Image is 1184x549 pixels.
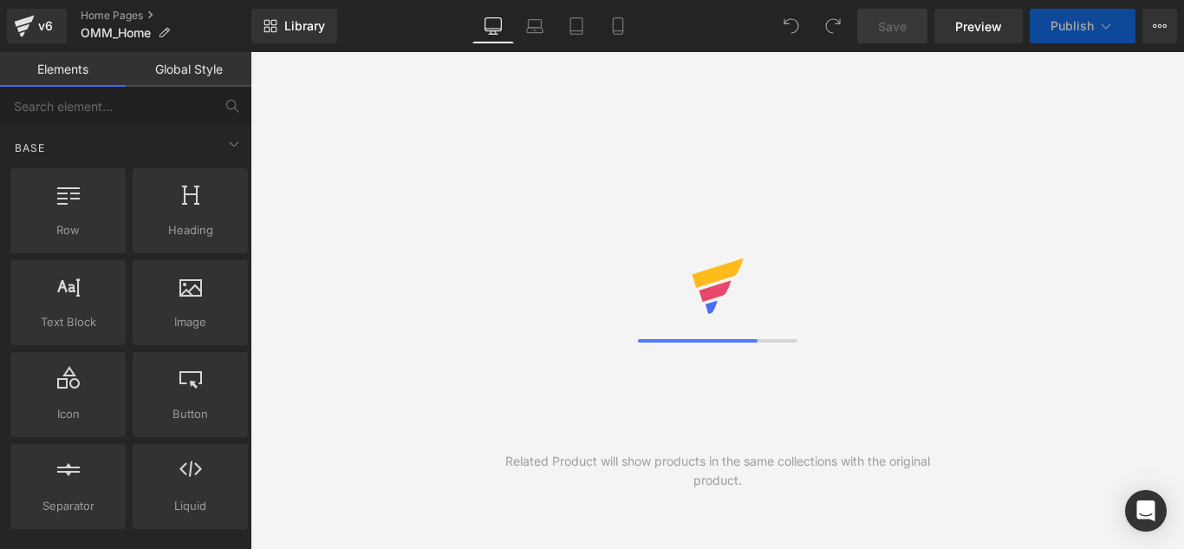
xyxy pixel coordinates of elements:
[13,140,47,156] span: Base
[556,9,597,43] a: Tablet
[1051,19,1094,33] span: Publish
[934,9,1023,43] a: Preview
[1142,9,1177,43] button: More
[878,17,907,36] span: Save
[16,497,120,515] span: Separator
[35,15,56,37] div: v6
[16,221,120,239] span: Row
[7,9,67,43] a: v6
[484,452,951,490] div: Related Product will show products in the same collections with the original product.
[16,405,120,423] span: Icon
[514,9,556,43] a: Laptop
[16,313,120,331] span: Text Block
[816,9,850,43] button: Redo
[1125,490,1167,532] div: Open Intercom Messenger
[138,497,243,515] span: Liquid
[138,221,243,239] span: Heading
[81,26,151,40] span: OMM_Home
[597,9,639,43] a: Mobile
[81,9,251,23] a: Home Pages
[138,313,243,331] span: Image
[1030,9,1135,43] button: Publish
[955,17,1002,36] span: Preview
[138,405,243,423] span: Button
[251,9,337,43] a: New Library
[774,9,809,43] button: Undo
[284,18,325,34] span: Library
[126,52,251,87] a: Global Style
[472,9,514,43] a: Desktop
